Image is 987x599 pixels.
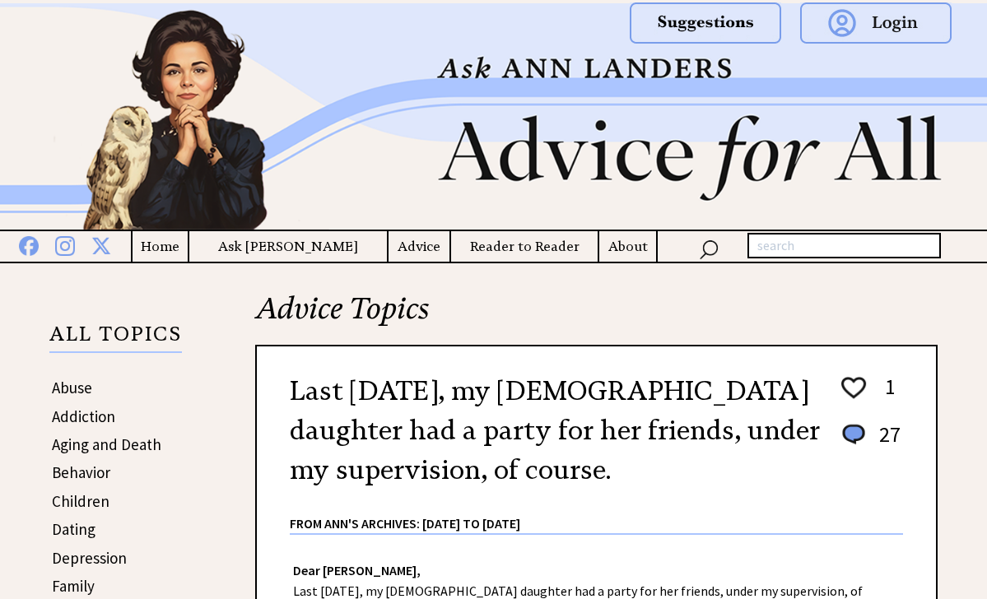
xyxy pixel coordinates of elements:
[630,2,781,44] img: suggestions.png
[55,233,75,256] img: instagram%20blue.png
[52,406,115,426] a: Addiction
[389,236,449,257] a: Advice
[839,421,868,448] img: message_round%201.png
[52,378,92,397] a: Abuse
[871,373,901,419] td: 1
[747,233,941,259] input: search
[52,491,109,511] a: Children
[699,236,719,260] img: search_nav.png
[52,462,110,482] a: Behavior
[290,371,821,490] h2: Last [DATE], my [DEMOGRAPHIC_DATA] daughter had a party for her friends, under my supervision, of...
[52,576,95,596] a: Family
[255,289,938,345] h2: Advice Topics
[871,420,901,464] td: 27
[800,2,952,44] img: login.png
[290,490,903,533] div: From Ann's Archives: [DATE] to [DATE]
[599,236,656,257] a: About
[451,236,598,257] a: Reader to Reader
[293,562,421,578] strong: Dear [PERSON_NAME],
[52,548,127,568] a: Depression
[91,233,111,255] img: x%20blue.png
[52,434,161,454] a: Aging and Death
[52,519,95,539] a: Dating
[19,233,39,256] img: facebook%20blue.png
[133,236,188,257] a: Home
[839,374,868,402] img: heart_outline%201.png
[49,325,182,353] p: ALL TOPICS
[189,236,387,257] a: Ask [PERSON_NAME]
